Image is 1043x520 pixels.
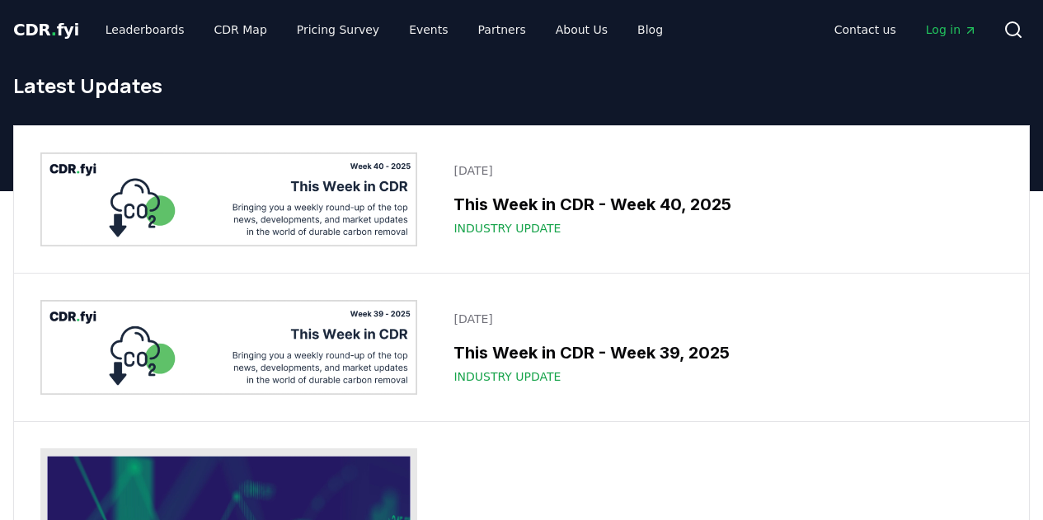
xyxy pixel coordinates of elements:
a: [DATE]This Week in CDR - Week 39, 2025Industry Update [444,301,1003,395]
span: CDR fyi [13,20,79,40]
a: Contact us [821,15,909,45]
a: Pricing Survey [284,15,392,45]
h3: This Week in CDR - Week 40, 2025 [453,192,993,217]
span: Industry Update [453,220,561,237]
p: [DATE] [453,162,993,179]
h1: Latest Updates [13,73,1030,99]
a: Events [396,15,461,45]
span: . [51,20,57,40]
nav: Main [821,15,990,45]
img: This Week in CDR - Week 40, 2025 blog post image [40,152,417,246]
h3: This Week in CDR - Week 39, 2025 [453,340,993,365]
a: Blog [624,15,676,45]
a: CDR Map [201,15,280,45]
img: This Week in CDR - Week 39, 2025 blog post image [40,300,417,394]
a: Log in [913,15,990,45]
a: About Us [543,15,621,45]
a: Partners [465,15,539,45]
span: Industry Update [453,368,561,385]
a: [DATE]This Week in CDR - Week 40, 2025Industry Update [444,152,1003,246]
a: Leaderboards [92,15,198,45]
p: [DATE] [453,311,993,327]
nav: Main [92,15,676,45]
span: Log in [926,21,977,38]
a: CDR.fyi [13,18,79,41]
